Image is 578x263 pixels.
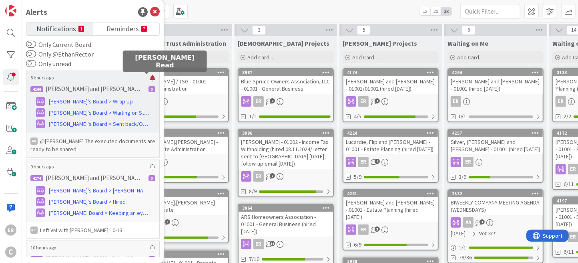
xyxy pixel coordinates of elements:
p: Left VM with [PERSON_NAME] 10-13 [30,226,155,234]
a: [PERSON_NAME]'s Board > [PERSON_NAME] Projects [30,186,155,195]
a: [PERSON_NAME]'s Board > Hired [30,197,155,206]
div: 4174 [347,70,438,75]
a: [PERSON_NAME] Board > Keeping an eye on [30,208,155,218]
div: 3108 [137,70,228,75]
span: 6/11 [564,180,574,188]
div: 2532BIWEEKLY COMPANY MEETING AGENDA (WEDNESDAYS) [448,190,543,215]
div: 4264 [448,69,543,76]
div: BIWEEKLY COMPANY MEETING AGENDA (WEDNESDAYS) [448,197,543,215]
span: 11 [270,241,275,246]
div: Blue Spruce Owners Association, LLC - 01001 - General Business [239,76,333,94]
a: [PERSON_NAME]'s Board > Waiting on Staff/Client [30,108,155,117]
div: 4224Lucardie, Flip and [PERSON_NAME] - 01001 - Estate Planning (hired [DATE]) [343,129,438,154]
span: 1 / 1 [459,243,466,252]
p: [PERSON_NAME] and [PERSON_NAME] - 01001 - Estate Planning (hired [DATE]; signing [DATE]) [46,85,144,93]
small: 7 [141,26,147,32]
div: Lucardie, Flip and [PERSON_NAME] - 01001 - Estate Planning (hired [DATE]) [343,137,438,154]
div: ARS Homeowners Association - 01001 - General Business (hired [DATE]) [239,212,333,237]
p: [PERSON_NAME] - 01003 - Sale of Sign Language Network [46,255,144,263]
div: ER [343,96,438,107]
div: Alerts [26,6,47,18]
div: 4257 [452,130,543,136]
div: 4174 [30,175,43,181]
div: [PERSON_NAME] and [PERSON_NAME] - 01001/01002 (hired [DATE]) [343,76,438,94]
span: 5/9 [354,173,361,181]
div: ER [448,157,543,167]
div: 4165 [134,251,228,258]
label: Only @EthanRector [26,49,94,59]
span: 1 [375,98,380,103]
span: 5 [357,25,371,35]
div: ER [134,217,228,228]
a: [PERSON_NAME]'s Board > Sent back/Off my plate [30,119,155,129]
div: ER [5,225,16,236]
p: @[PERSON_NAME]﻿ The executed documents are ready to be shared. [30,137,155,153]
div: 4257Silver, [PERSON_NAME] and [PERSON_NAME] - 01001 (hired [DATE]) [448,129,543,154]
span: Notifications [36,22,76,34]
div: Silver, [PERSON_NAME] and [PERSON_NAME] - 01001 (hired [DATE]) [448,137,543,154]
button: Only unread [26,60,36,68]
div: 3064ARS Homeowners Association - 01001 - General Business (hired [DATE]) [239,204,333,237]
button: Only Current Board [26,40,36,49]
div: 3986 [239,129,333,137]
div: C [5,247,16,258]
span: 2x [430,7,441,15]
div: ER [358,225,369,235]
div: ER [253,239,264,249]
button: Only @EthanRector [26,50,36,58]
div: 2532 [448,190,543,197]
span: 1 [165,219,170,225]
div: RT [30,227,38,234]
div: ER [253,171,264,182]
span: 0/1 [459,112,466,121]
div: ER [253,96,264,107]
div: AA [448,217,543,228]
input: Quick Filter... [460,4,520,18]
div: 3986[PERSON_NAME] - 01002 - Income Tax Withholding (hired 08.11.2024/ letter sent to [GEOGRAPHIC_... [239,129,333,169]
div: 1/1 [448,243,543,253]
span: 4 [375,159,380,164]
div: 4253 [137,130,228,136]
div: ER [463,157,474,167]
div: 3953 [134,190,228,197]
span: 3/9 [459,173,466,181]
div: ER [358,96,369,107]
div: 4257 [448,129,543,137]
div: 3987 [239,69,333,76]
label: Only Current Board [26,40,91,49]
span: 3 [252,25,266,35]
div: 2532 [452,191,543,196]
span: 1x [419,7,430,15]
p: 9 hours ago [30,164,150,170]
div: 4264[PERSON_NAME] and [PERSON_NAME] - 01001 (hired [DATE]) [448,69,543,94]
p: 10 hours ago [30,245,150,251]
div: 3064 [239,204,333,212]
div: 4231[PERSON_NAME] and [PERSON_NAME] - 01001 - Estate Planning (hired [DATE]) [343,190,438,222]
span: Reminders [106,22,139,34]
span: [PERSON_NAME]'s Board > Sent back/Off my plate [49,120,150,128]
div: 4174[PERSON_NAME] and [PERSON_NAME] - 01001/01002 (hired [DATE]) [343,69,438,94]
div: [PERSON_NAME].[PERSON_NAME] - 01001 - Estate Administration [134,137,228,154]
span: 8/9 [249,187,257,196]
p: 5 hours ago [30,75,150,81]
div: 3986 [242,130,333,136]
div: ER [134,157,228,167]
div: ER [343,225,438,235]
div: [PERSON_NAME] and [PERSON_NAME] - 01001 (hired [DATE]) [448,76,543,94]
span: [PERSON_NAME] Board > Keeping an eye on [49,209,150,217]
span: [PERSON_NAME]'s Board > Hired [49,198,126,206]
div: 3108 [134,69,228,76]
span: [PERSON_NAME]'s Board > [PERSON_NAME] Projects [49,186,150,195]
span: Add Card... [457,54,483,61]
div: 4264 [452,70,543,75]
div: ER [448,96,543,107]
p: [PERSON_NAME] and [PERSON_NAME] - 01001/01002 (hired [DATE]) [46,174,144,182]
div: 2 [149,256,155,262]
span: [DATE] [451,229,466,238]
div: [PERSON_NAME] and [PERSON_NAME] - 01001 - Estate Planning (hired [DATE]) [343,197,438,222]
div: [PERSON_NAME].[PERSON_NAME] - 01001 - Probate [134,197,228,215]
div: 4253 [134,129,228,137]
div: ER [239,239,333,249]
div: 4231 [343,190,438,197]
div: ER [343,157,438,167]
